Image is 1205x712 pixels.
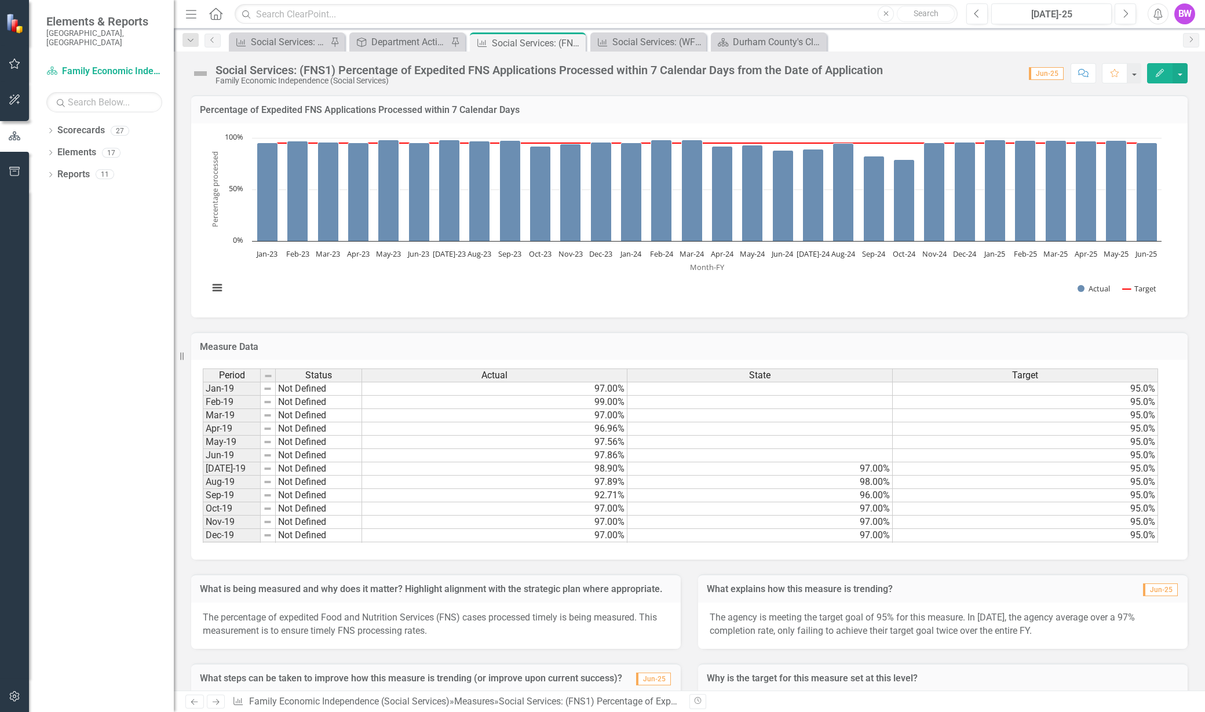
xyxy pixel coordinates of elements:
path: May-23, 98. Actual. [378,140,399,241]
td: Not Defined [276,516,362,529]
span: The percentage of expedited Food and Nutrition Services (FNS) cases processed timely is being mea... [203,612,657,636]
td: 98.00% [627,476,893,489]
a: Elements [57,146,96,159]
div: Family Economic Independence (Social Services) [216,76,883,85]
text: Jun-23 [407,249,429,259]
td: Jan-20 [203,542,261,556]
h3: Why is the target for this measure set at this level? [707,673,1179,684]
td: Not Defined [276,382,362,396]
img: 8DAGhfEEPCf229AAAAAElFTkSuQmCC [263,411,272,420]
img: 8DAGhfEEPCf229AAAAAElFTkSuQmCC [263,384,272,393]
path: Feb-24, 98. Actual. [651,140,672,241]
td: 95.0% [893,516,1158,529]
td: Not Defined [276,529,362,542]
td: Mar-19 [203,409,261,422]
td: 97.00% [627,502,893,516]
div: Social Services: (FNS1) Percentage of Expedited FNS Applications Processed within 7 Calendar Days... [492,36,583,50]
img: 8DAGhfEEPCf229AAAAAElFTkSuQmCC [263,437,272,447]
td: 95.0% [893,436,1158,449]
td: Sep-19 [203,489,261,502]
text: Jun-25 [1134,249,1157,259]
path: Apr-24, 92. Actual. [712,146,733,241]
path: May-25, 97.37. Actual. [1106,140,1127,241]
td: 95.0% [893,489,1158,502]
span: Period [219,370,245,381]
td: 97.56% [362,436,627,449]
td: Not Defined [276,542,362,556]
input: Search ClearPoint... [235,4,958,24]
h3: What explains how this measure is trending? [707,584,1102,594]
span: State [749,370,771,381]
path: Oct-24, 79.18. Actual. [894,159,915,241]
img: 8DAGhfEEPCf229AAAAAElFTkSuQmCC [263,424,272,433]
path: Jan-24, 95. Actual. [621,143,642,241]
path: Dec-23, 96. Actual. [591,142,612,241]
img: 8DAGhfEEPCf229AAAAAElFTkSuQmCC [263,517,272,527]
td: 97.86% [362,449,627,462]
td: 97.00% [362,516,627,529]
path: Jul-24, 89.16. Actual. [803,149,824,241]
button: Show Target [1123,284,1157,294]
span: Status [305,370,332,381]
td: 95.0% [893,396,1158,409]
text: Jan-24 [619,249,642,259]
path: Nov-24, 95.41. Actual. [924,143,945,241]
text: Jan-23 [255,249,277,259]
path: Mar-24, 98. Actual. [682,140,703,241]
div: » » [232,695,681,709]
text: Mar-24 [680,249,704,259]
text: Actual [1089,283,1110,294]
td: 95.0% [893,422,1158,436]
button: Search [897,6,955,22]
div: 17 [102,148,121,158]
td: Aug-19 [203,476,261,489]
td: 98.90% [362,462,627,476]
path: Aug-23, 97. Actual. [469,141,490,241]
a: Scorecards [57,124,105,137]
a: Social Services: (CS1) The County will Achieve its Given Annual Percentage of [DEMOGRAPHIC_DATA] ... [232,35,327,49]
td: Not Defined [276,462,362,476]
text: Sep-24 [862,249,886,259]
text: Aug-23 [468,249,491,259]
span: Actual [481,370,507,381]
td: 97.00% [627,462,893,476]
path: Jul-23, 97.77. Actual. [439,140,460,241]
h3: What steps can be taken to improve how this measure is trending (or improve upon current success)? [200,673,635,684]
td: 97.00% [627,529,893,542]
td: Apr-19 [203,422,261,436]
path: Feb-23, 97. Actual. [287,141,308,241]
td: 95.0% [893,449,1158,462]
td: May-19 [203,436,261,449]
span: Jun-25 [636,673,671,685]
td: 95.0% [893,382,1158,396]
a: Family Economic Independence (Social Services) [249,696,450,707]
h3: Measure Data [200,342,1179,352]
span: Jun-25 [1029,67,1064,80]
path: Nov-23, 94. Actual. [560,144,581,241]
span: The agency is meeting the target goal of 95% for this measure. In [DATE], the agency average over... [710,612,1135,636]
div: 27 [111,126,129,136]
small: [GEOGRAPHIC_DATA], [GEOGRAPHIC_DATA] [46,28,162,48]
td: 96.00% [627,489,893,502]
td: 95.0% [893,542,1158,556]
path: Apr-25, 96.84. Actual. [1076,141,1097,241]
span: Target [1012,370,1038,381]
path: Mar-25, 97.73. Actual. [1046,140,1067,241]
path: Jun-23, 95. Actual. [409,143,430,241]
td: Not Defined [276,476,362,489]
td: 97.89% [362,476,627,489]
text: May-23 [376,249,401,259]
td: 95.0% [893,409,1158,422]
path: Sep-24, 82.37. Actual. [864,156,885,241]
a: Family Economic Independence (Social Services) [46,65,162,78]
h3: What is being measured and why does it matter? Highlight alignment with the strategic plan where ... [200,584,672,594]
button: BW [1174,3,1195,24]
div: Social Services: (CS1) The County will Achieve its Given Annual Percentage of [DEMOGRAPHIC_DATA] ... [251,35,327,49]
text: Sep-23 [498,249,521,259]
td: 97.00% [362,382,627,396]
img: 8DAGhfEEPCf229AAAAAElFTkSuQmCC [263,451,272,460]
a: Durham County's ClearPoint Site - Performance Management [714,35,824,49]
path: Aug-24, 94.91. Actual. [833,143,854,241]
td: Not Defined [276,409,362,422]
img: 8DAGhfEEPCf229AAAAAElFTkSuQmCC [263,491,272,500]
